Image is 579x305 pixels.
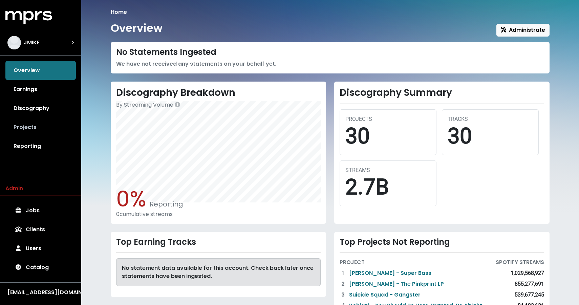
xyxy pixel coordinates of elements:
span: 0% [116,184,146,214]
div: No Statements Ingested [116,47,544,57]
a: Reporting [5,137,76,156]
span: Reporting [146,199,183,209]
span: JMIKE [24,39,40,47]
div: No statement data available for this account. Check back later once statements have been ingested. [116,258,321,286]
div: [EMAIL_ADDRESS][DOMAIN_NAME] [7,288,74,297]
div: 1 [340,269,346,277]
a: mprs logo [5,13,52,21]
div: SPOTIFY STREAMS [496,258,544,266]
span: Administrate [501,26,545,34]
a: Projects [5,118,76,137]
a: Clients [5,220,76,239]
div: We have not received any statements on your behalf yet. [116,60,544,68]
li: Home [111,8,127,16]
button: [EMAIL_ADDRESS][DOMAIN_NAME] [5,288,76,297]
nav: breadcrumb [111,8,550,16]
span: By Streaming Volume [116,101,173,109]
div: 30 [448,123,533,149]
a: Jobs [5,201,76,220]
h2: Discography Summary [340,87,544,99]
a: Users [5,239,76,258]
h1: Overview [111,22,163,35]
div: Top Earning Tracks [116,237,321,247]
div: 855,277,691 [515,280,544,288]
a: Catalog [5,258,76,277]
a: Discography [5,99,76,118]
div: PROJECT [340,258,365,266]
a: [PERSON_NAME] - Super Bass [349,269,431,277]
h2: Discography Breakdown [116,87,321,99]
div: 539,677,245 [515,291,544,299]
a: Earnings [5,80,76,99]
button: Administrate [496,24,550,37]
a: [PERSON_NAME] - The Pinkprint LP [349,280,444,288]
div: PROJECTS [345,115,431,123]
div: 0 cumulative streams [116,211,321,217]
a: Suicide Squad - Gangster [349,291,421,299]
div: TRACKS [448,115,533,123]
img: The selected account / producer [7,36,21,49]
div: 2 [340,280,346,288]
div: 1,029,568,927 [511,269,544,277]
div: Top Projects Not Reporting [340,237,544,247]
div: 3 [340,291,346,299]
div: 30 [345,123,431,149]
div: 2.7B [345,174,431,200]
div: STREAMS [345,166,431,174]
